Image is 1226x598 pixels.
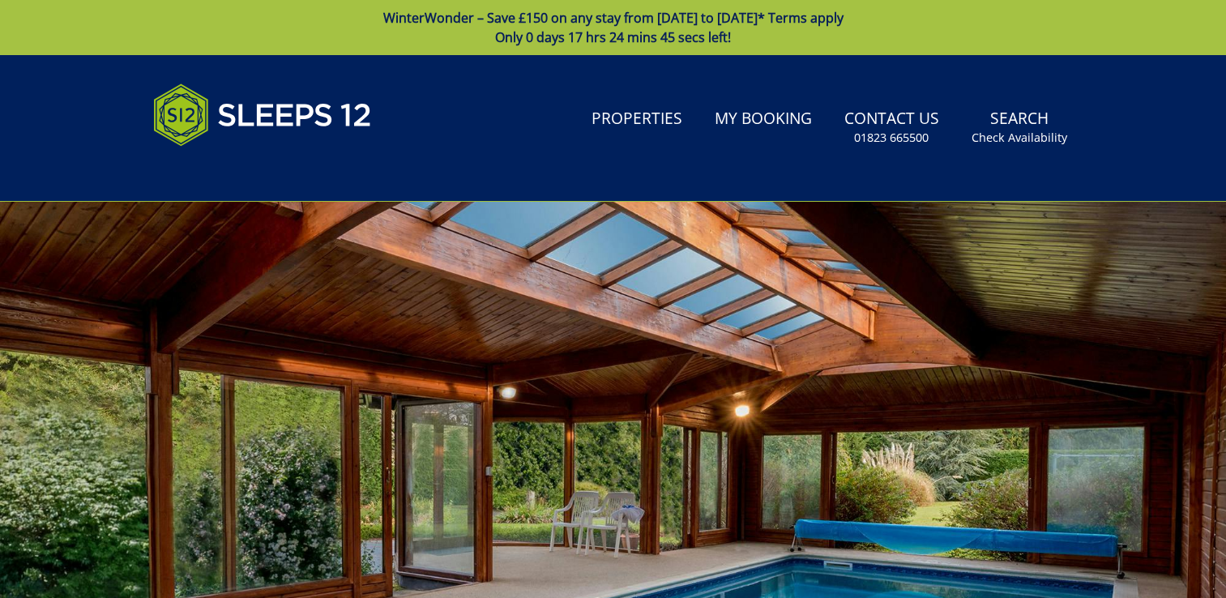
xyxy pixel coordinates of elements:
[708,101,818,138] a: My Booking
[145,165,315,179] iframe: Customer reviews powered by Trustpilot
[585,101,689,138] a: Properties
[495,28,731,46] span: Only 0 days 17 hrs 24 mins 45 secs left!
[965,101,1074,154] a: SearchCheck Availability
[153,75,372,156] img: Sleeps 12
[854,130,929,146] small: 01823 665500
[972,130,1067,146] small: Check Availability
[838,101,946,154] a: Contact Us01823 665500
